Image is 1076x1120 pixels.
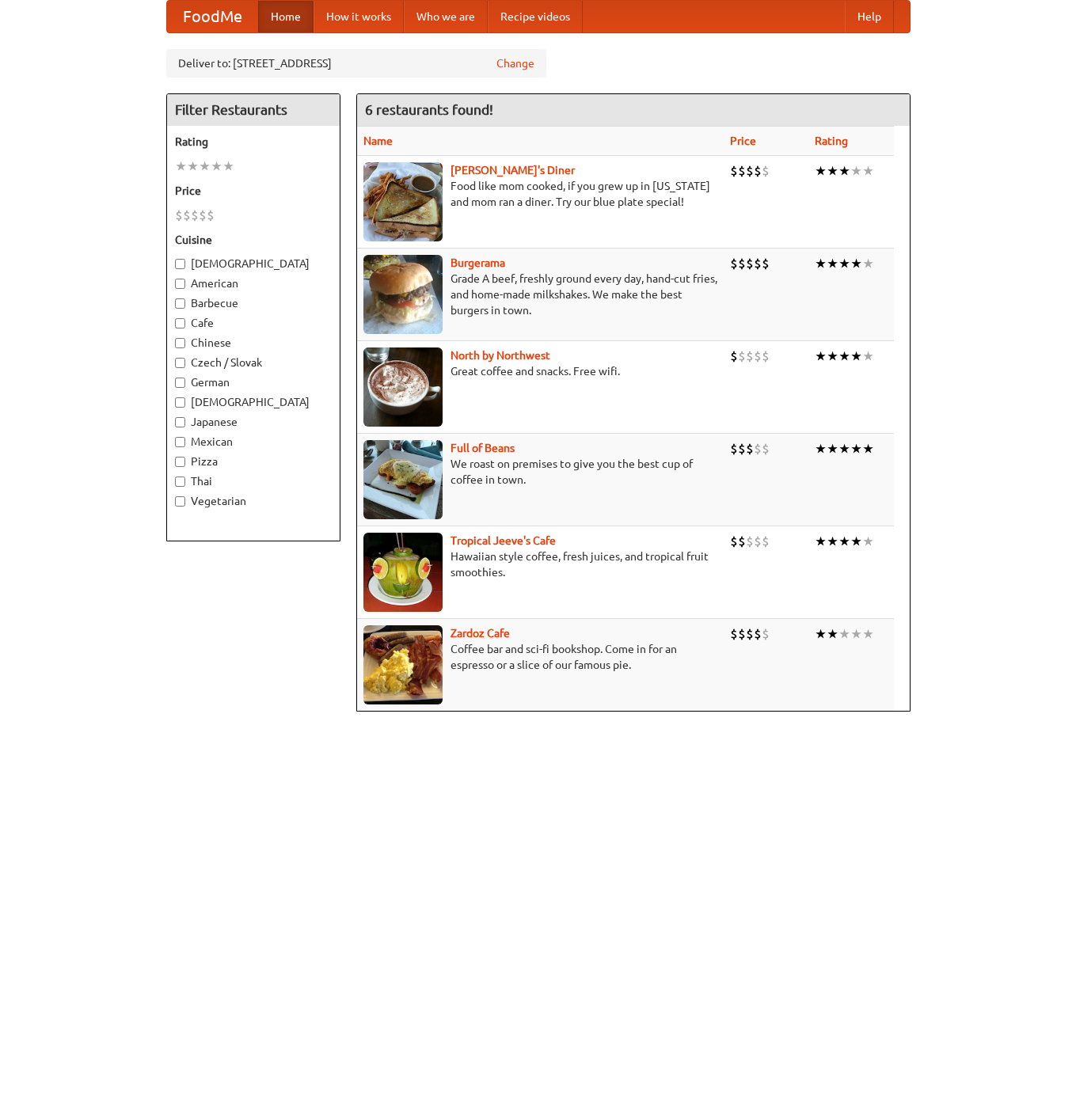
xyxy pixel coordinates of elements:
[365,102,493,117] ng-pluralize: 6 restaurants found!
[746,162,754,180] li: $
[862,533,874,550] li: ★
[363,178,717,210] p: Food like mom cooked, if you grew up in [US_STATE] and mom ran a diner. Try our blue plate special!
[762,162,770,180] li: $
[363,363,717,379] p: Great coffee and snacks. Free wifi.
[730,625,738,643] li: $
[363,549,717,580] p: Hawaiian style coffee, fresh juices, and tropical fruit smoothies.
[175,256,332,271] label: [DEMOGRAPHIC_DATA]
[754,533,762,550] li: $
[175,207,183,224] li: $
[815,135,848,147] a: Rating
[827,255,838,272] li: ★
[222,158,234,175] li: ★
[827,347,838,365] li: ★
[363,456,717,488] p: We roast on premises to give you the best cup of coffee in town.
[862,162,874,180] li: ★
[850,255,862,272] li: ★
[404,1,488,32] a: Who we are
[183,207,191,224] li: $
[862,255,874,272] li: ★
[815,255,827,272] li: ★
[754,625,762,643] li: $
[363,625,443,704] img: zardoz.jpg
[762,347,770,365] li: $
[762,533,770,550] li: $
[827,440,838,457] li: ★
[175,434,332,450] label: Mexican
[175,374,332,390] label: German
[730,135,756,147] a: Price
[827,533,838,550] li: ★
[862,440,874,457] li: ★
[175,295,332,311] label: Barbecue
[838,533,850,550] li: ★
[850,162,862,180] li: ★
[838,347,850,365] li: ★
[754,440,762,457] li: $
[738,162,746,180] li: $
[175,417,185,427] input: Japanese
[762,440,770,457] li: $
[363,347,443,427] img: north.jpg
[175,298,185,309] input: Barbecue
[175,397,185,408] input: [DEMOGRAPHIC_DATA]
[451,349,550,362] a: North by Northwest
[738,440,746,457] li: $
[363,255,443,334] img: burgerama.jpg
[191,207,199,224] li: $
[754,255,762,272] li: $
[175,437,185,447] input: Mexican
[175,476,185,487] input: Thai
[815,347,827,365] li: ★
[730,347,738,365] li: $
[175,259,185,269] input: [DEMOGRAPHIC_DATA]
[838,162,850,180] li: ★
[451,164,575,177] a: [PERSON_NAME]'s Diner
[746,533,754,550] li: $
[730,162,738,180] li: $
[762,625,770,643] li: $
[363,271,717,318] p: Grade A beef, freshly ground every day, hand-cut fries, and home-made milkshakes. We make the bes...
[815,440,827,457] li: ★
[730,255,738,272] li: $
[730,440,738,457] li: $
[175,158,187,175] li: ★
[175,183,332,199] h5: Price
[175,457,185,467] input: Pizza
[175,473,332,489] label: Thai
[363,135,393,147] a: Name
[838,625,850,643] li: ★
[175,378,185,388] input: German
[175,279,185,289] input: American
[199,158,211,175] li: ★
[167,94,340,126] h4: Filter Restaurants
[754,347,762,365] li: $
[175,134,332,150] h5: Rating
[363,533,443,612] img: jeeves.jpg
[451,442,515,454] a: Full of Beans
[167,1,258,32] a: FoodMe
[762,255,770,272] li: $
[175,232,332,248] h5: Cuisine
[363,641,717,673] p: Coffee bar and sci-fi bookshop. Come in for an espresso or a slice of our famous pie.
[815,533,827,550] li: ★
[451,256,505,269] b: Burgerama
[850,440,862,457] li: ★
[746,440,754,457] li: $
[862,347,874,365] li: ★
[488,1,583,32] a: Recipe videos
[211,158,222,175] li: ★
[730,533,738,550] li: $
[754,162,762,180] li: $
[175,394,332,410] label: [DEMOGRAPHIC_DATA]
[175,275,332,291] label: American
[175,496,185,507] input: Vegetarian
[451,627,510,640] a: Zardoz Cafe
[738,533,746,550] li: $
[175,315,332,331] label: Cafe
[175,335,332,351] label: Chinese
[175,318,185,328] input: Cafe
[166,49,546,78] div: Deliver to: [STREET_ADDRESS]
